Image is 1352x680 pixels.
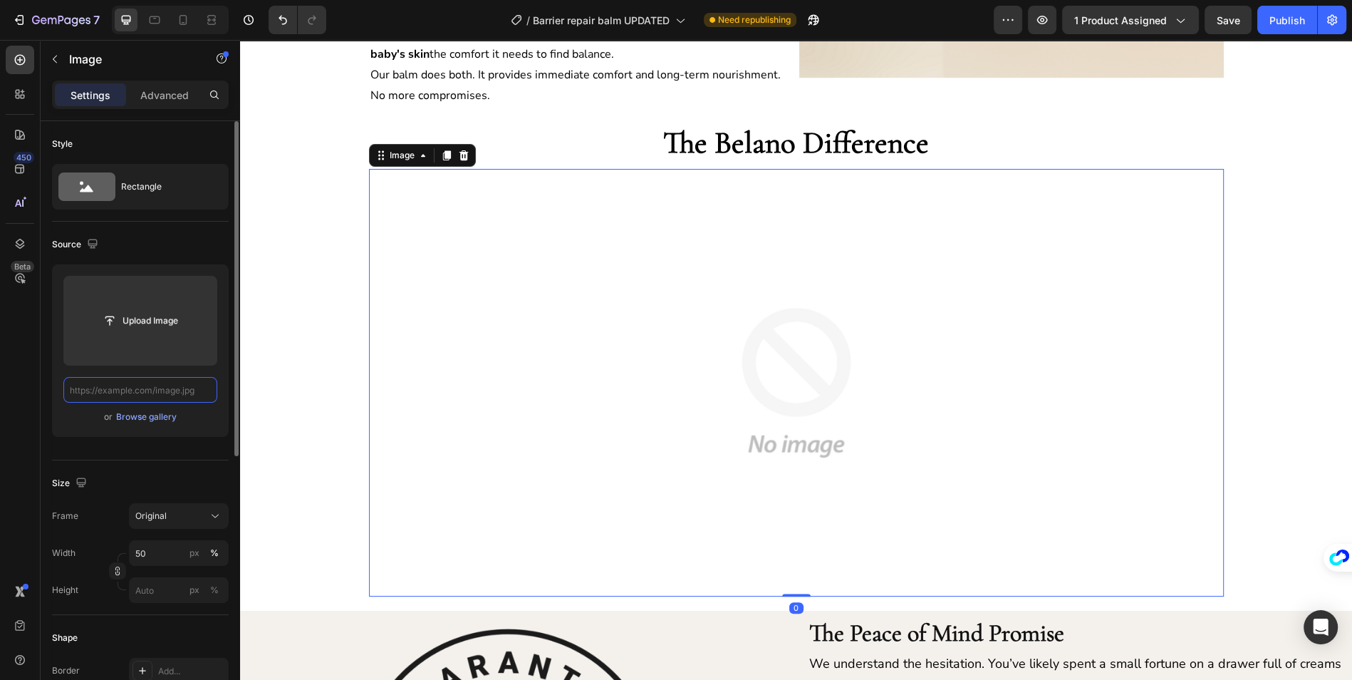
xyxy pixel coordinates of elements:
button: px [206,582,223,599]
iframe: To enrich screen reader interactions, please activate Accessibility in Grammarly extension settings [240,40,1352,680]
button: % [186,582,203,599]
div: Rectangle [121,170,208,203]
span: / [526,13,530,28]
div: Publish [1269,13,1305,28]
div: 450 [14,152,34,163]
span: Original [135,510,167,522]
div: Open Intercom Messenger [1304,610,1338,644]
strong: The Belano Difference [423,84,689,121]
span: 1 product assigned [1074,13,1167,28]
p: Advanced [140,88,189,103]
div: Image [147,109,177,122]
button: px [206,545,223,562]
input: https://example.com/image.jpg [63,377,217,403]
input: px% [129,540,229,566]
label: Frame [52,510,78,522]
p: 7 [93,11,100,29]
p: Image [69,51,190,68]
div: Browse gallery [116,411,177,423]
div: 0 [549,562,563,574]
div: % [210,547,219,560]
div: Border [52,664,80,677]
div: Source [52,235,101,254]
button: Publish [1257,6,1317,34]
button: 7 [6,6,106,34]
span: Need republishing [718,14,791,26]
div: Add... [158,665,225,678]
span: Barrier repair balm UPDATED [533,13,670,28]
span: or [104,408,113,426]
div: % [210,584,219,597]
input: px% [129,577,229,603]
div: Style [52,138,73,150]
button: Upload Image [90,308,190,334]
label: Height [52,584,78,597]
p: Settings [71,88,110,103]
button: % [186,545,203,562]
div: px [189,584,199,597]
div: Beta [11,261,34,272]
div: Size [52,474,90,493]
span: Save [1217,14,1240,26]
button: 1 product assigned [1062,6,1199,34]
label: Width [52,547,76,560]
button: Browse gallery [115,410,177,424]
strong: The Peace of Mind Promise [569,579,824,608]
div: px [189,547,199,560]
div: Undo/Redo [269,6,326,34]
img: no-image-2048-5e88c1b20e087fb7bbe9a3771824e743c244f437e4f8ba93bbf7b11b53f7824c_large.gif [343,129,770,557]
button: Save [1205,6,1252,34]
div: Shape [52,632,78,644]
button: Original [129,503,229,529]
